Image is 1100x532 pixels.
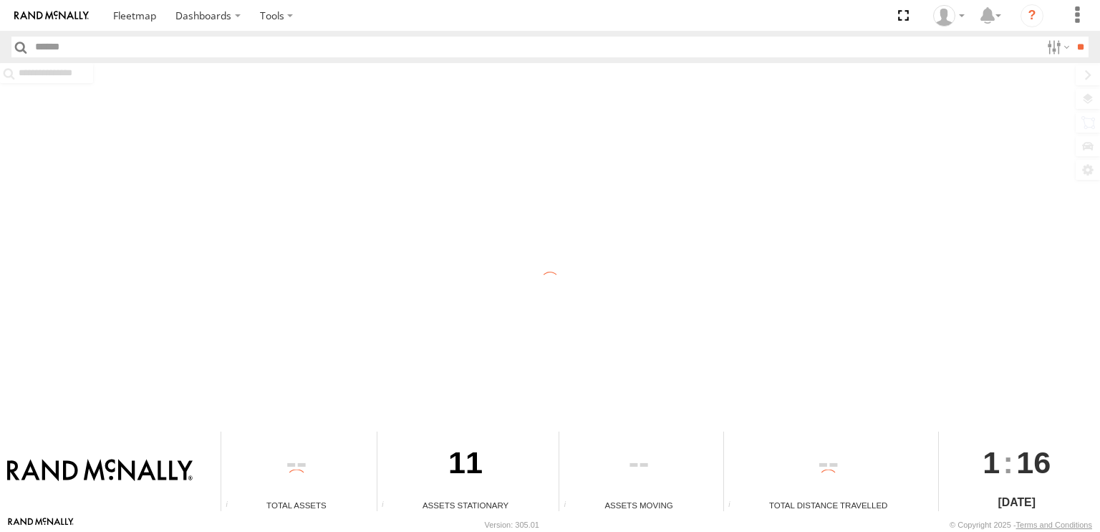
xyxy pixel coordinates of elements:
div: [DATE] [939,494,1095,511]
div: Total Distance Travelled [724,499,933,511]
a: Terms and Conditions [1016,521,1092,529]
div: Total distance travelled by all assets within specified date range and applied filters [724,500,746,511]
div: Total Assets [221,499,372,511]
div: Total number of assets current in transit. [559,500,581,511]
label: Search Filter Options [1041,37,1072,57]
div: Assets Moving [559,499,718,511]
div: Valeo Dash [928,5,970,27]
span: 16 [1016,432,1051,493]
div: : [939,432,1095,493]
div: 11 [377,432,554,499]
a: Visit our Website [8,518,74,532]
div: Assets Stationary [377,499,554,511]
i: ? [1021,4,1043,27]
span: 1 [983,432,1000,493]
img: Rand McNally [7,459,193,483]
div: Total number of Enabled Assets [221,500,243,511]
img: rand-logo.svg [14,11,89,21]
div: Version: 305.01 [485,521,539,529]
div: Total number of assets current stationary. [377,500,399,511]
div: © Copyright 2025 - [950,521,1092,529]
